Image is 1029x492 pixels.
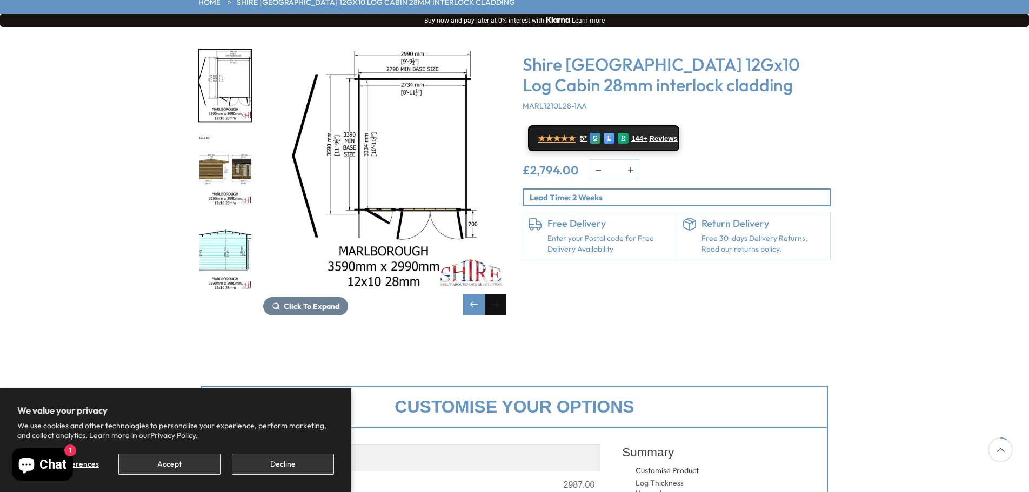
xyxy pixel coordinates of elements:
button: Decline [232,454,334,475]
div: Summary [622,439,816,466]
button: Click To Expand [263,297,348,315]
div: 2 / 16 [263,49,506,315]
a: ★★★★★ 5* G E R 144+ Reviews [528,125,679,151]
inbox-online-store-chat: Shopify online store chat [9,448,76,483]
img: 12x10MarlboroughSTDELEVATIONSMMFT28mmTEMP_56476c18-d6f5-457f-ac15-447675c32051_200x200.jpg [199,134,251,206]
div: 2 / 16 [198,49,252,123]
img: Shire Marlborough 12Gx10 Log Cabin 28mm interlock cladding - Best Shed [263,49,506,292]
div: 3 / 16 [198,133,252,207]
button: Accept [118,454,220,475]
a: Enter your Postal code for Free Delivery Availability [547,233,671,254]
div: R [618,133,629,144]
div: 4 / 16 [198,218,252,292]
h6: Return Delivery [701,218,825,230]
h3: Shire [GEOGRAPHIC_DATA] 12Gx10 Log Cabin 28mm interlock cladding [523,54,831,96]
span: 144+ [631,134,647,143]
p: Free 30-days Delivery Returns, Read our returns policy. [701,233,825,254]
div: Customise your options [201,386,828,428]
div: Customise Product [636,466,738,476]
h6: Free Delivery [547,218,671,230]
div: E [604,133,614,144]
img: 12x10MarlboroughINTERNALSMMFT28mmTEMP_b1fdb554-80b4-498a-8f3b-b9a7bb9bf9a8_200x200.jpg [199,219,251,291]
div: Next slide [485,294,506,315]
div: G [590,133,600,144]
span: MARL1210L28-1AA [523,101,587,111]
span: Reviews [650,134,678,143]
h2: We value your privacy [17,405,334,416]
p: We use cookies and other technologies to personalize your experience, perform marketing, and coll... [17,421,334,440]
ins: £2,794.00 [523,164,579,176]
img: 12x10MarlboroughSTDFLOORPLANMMFT28mmTEMP_dcc92798-60a6-423a-957c-a89463604aa4_200x200.jpg [199,50,251,122]
div: 2987.00 [563,481,594,489]
span: Click To Expand [284,301,339,311]
p: Lead Time: 2 Weeks [530,192,830,203]
a: Privacy Policy. [150,430,198,440]
span: ★★★★★ [538,133,576,144]
div: Previous slide [463,294,485,315]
